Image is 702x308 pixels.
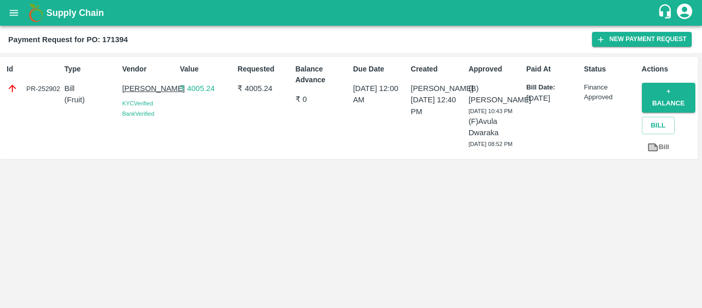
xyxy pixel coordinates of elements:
button: open drawer [2,1,26,25]
p: Vendor [122,64,176,75]
p: ₹ 0 [295,94,349,105]
p: Value [180,64,233,75]
p: [DATE] [526,93,580,104]
p: [PERSON_NAME] [122,83,176,94]
span: [DATE] 10:43 PM [469,108,513,114]
p: Id [7,64,60,75]
p: Due Date [353,64,407,75]
p: Bill Date: [526,83,580,93]
p: Bill [64,83,118,94]
p: ( Fruit ) [64,94,118,105]
p: ₹ 4005.24 [180,83,233,94]
p: Requested [237,64,291,75]
a: Supply Chain [46,6,657,20]
b: Supply Chain [46,8,104,18]
p: Approved [469,64,522,75]
span: KYC Verified [122,100,153,106]
p: Actions [642,64,695,75]
p: [DATE] 12:40 PM [411,94,464,117]
p: ₹ 4005.24 [237,83,291,94]
div: customer-support [657,4,675,22]
p: Created [411,64,464,75]
p: Type [64,64,118,75]
a: Bill [642,138,675,156]
p: Finance Approved [584,83,637,102]
p: [PERSON_NAME] [411,83,464,94]
p: Balance Advance [295,64,349,85]
p: Status [584,64,637,75]
img: logo [26,3,46,23]
p: (F) Avula Dwaraka [469,116,522,139]
span: Bank Verified [122,111,154,117]
p: (B) [PERSON_NAME] [469,83,522,106]
p: Paid At [526,64,580,75]
div: account of current user [675,2,694,24]
button: New Payment Request [592,32,692,47]
button: + balance [642,83,695,113]
span: [DATE] 08:52 PM [469,141,513,147]
p: [DATE] 12:00 AM [353,83,407,106]
button: Bill [642,117,675,135]
div: PR-252902 [7,83,60,94]
b: Payment Request for PO: 171394 [8,35,128,44]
